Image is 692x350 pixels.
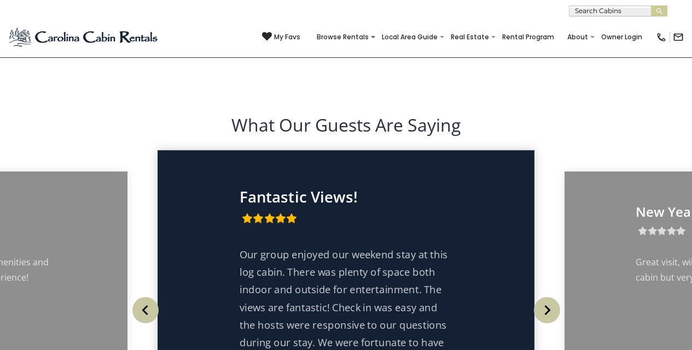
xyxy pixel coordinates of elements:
[311,29,374,45] a: Browse Rentals
[27,112,665,138] h2: What Our Guests Are Saying
[376,29,443,45] a: Local Area Guide
[596,29,648,45] a: Owner Login
[534,297,560,323] img: arrow
[274,32,300,42] span: My Favs
[127,286,163,335] button: Previous
[497,29,560,45] a: Rental Program
[562,29,594,45] a: About
[8,26,160,48] img: Blue-2.png
[656,32,667,43] img: phone-regular-black.png
[673,32,684,43] img: mail-regular-black.png
[445,29,495,45] a: Real Estate
[132,297,159,323] img: arrow
[529,286,565,335] button: Next
[262,32,300,43] a: My Favs
[240,188,453,205] p: Fantastic Views!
